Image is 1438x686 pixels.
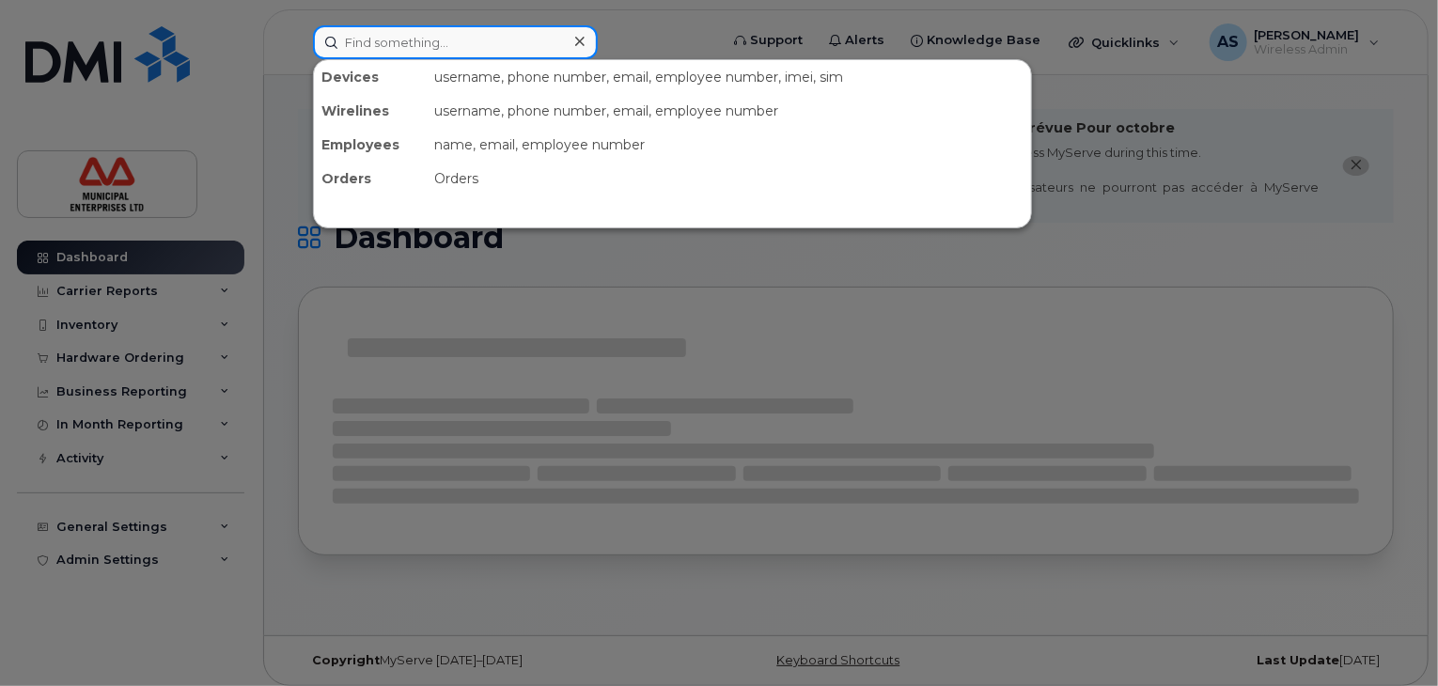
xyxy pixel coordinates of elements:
[427,94,1031,128] div: username, phone number, email, employee number
[427,60,1031,94] div: username, phone number, email, employee number, imei, sim
[314,60,427,94] div: Devices
[314,94,427,128] div: Wirelines
[314,162,427,195] div: Orders
[314,128,427,162] div: Employees
[427,128,1031,162] div: name, email, employee number
[427,162,1031,195] div: Orders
